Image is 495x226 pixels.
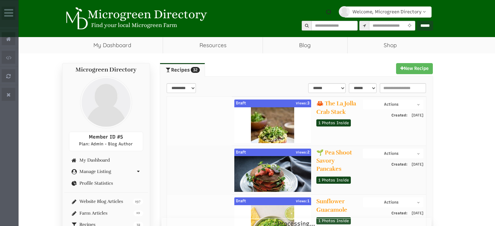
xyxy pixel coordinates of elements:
a: Welcome, Microgreen Directory [344,7,432,18]
img: profile profile holder [339,6,350,17]
i: Wide Admin Panel [4,8,13,18]
span: 2 [296,149,309,156]
span: [DATE] [408,113,423,118]
img: c7415e0708a28645ff8a6de210ae9bbb [251,107,294,172]
span: 32 [191,67,200,73]
img: profile profile holder [80,76,132,128]
a: 1 Photos Inside [316,177,351,184]
button: Actions [363,197,423,207]
button: Actions [363,149,423,158]
a: Manage Listing [69,169,143,174]
span: Member ID #5 [89,134,123,140]
button: Actions [363,100,423,109]
div: Draft [234,197,311,205]
select: statusFilter-1 [349,83,377,93]
span: Views: [296,101,307,105]
span: [DATE] [408,210,423,216]
h4: Microgreen Directory [69,67,143,73]
a: Sunflower Guacamole [316,198,347,213]
div: Draft [234,100,311,107]
a: 197 Website Blog Articles [69,199,143,204]
a: New Recipe [396,63,433,74]
span: Created: [392,162,407,167]
a: 10 Farm Articles [69,211,143,216]
a: Profile Statistics [69,181,143,186]
select: sortFilter-1 [308,83,346,93]
a: Resources [163,37,263,53]
a: My Dashboard [69,158,143,163]
a: Shop [348,37,433,53]
a: 1 Photos Inside [316,119,351,126]
img: 11797883d53dbee9731a222b947399a3 [234,156,311,207]
span: Plan: Admin - Blog Author [79,141,133,146]
span: [DATE] [408,162,423,167]
img: Microgreen Directory [62,7,209,30]
i: Use Current Location [406,24,413,28]
a: 🦀 The La Jolla Crab Stack [316,100,356,115]
a: 1 Photos Inside [316,217,351,224]
span: 3 [296,100,309,107]
div: Draft [234,149,311,156]
a: Recipes32 [160,63,205,77]
span: 10 [133,210,143,216]
a: My Dashboard [62,37,163,53]
a: Blog [263,37,347,53]
span: Views: [296,150,307,154]
span: 197 [133,199,143,205]
span: 1 [296,198,309,205]
span: Created: [392,113,407,118]
select: select-1 [167,83,196,93]
span: Views: [296,199,307,203]
a: 🌱 Pea Shoot Savory Pancakes [316,149,352,172]
span: Created: [392,210,407,216]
